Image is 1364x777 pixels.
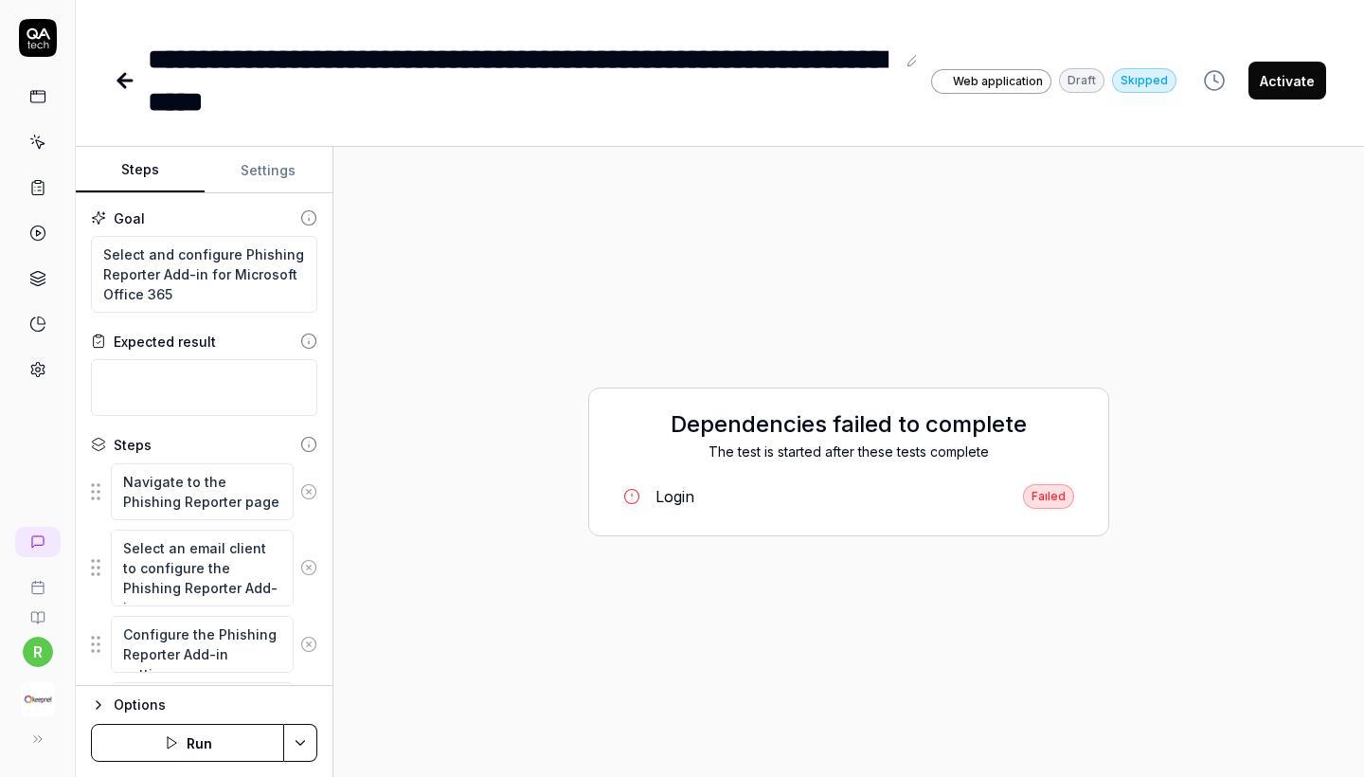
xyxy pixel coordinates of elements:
span: Web application [953,73,1043,90]
div: Suggestions [91,462,317,521]
div: Options [114,694,317,716]
img: Keepnet Logo [21,682,55,716]
a: Documentation [8,595,67,625]
button: Remove step [294,625,324,663]
div: Faıled [1023,484,1074,509]
a: New conversation [15,527,61,557]
div: Suggestions [91,529,317,607]
button: Run [91,724,284,762]
div: Suggestions [91,681,317,740]
div: Suggestions [91,615,317,674]
div: Skıpped [1112,68,1176,93]
button: View version history [1192,62,1237,99]
a: Book a call with us [8,565,67,595]
h2: Dependencies failed to complete [608,407,1089,442]
button: Steps [76,148,205,193]
div: Login [655,485,694,508]
button: Keepnet Logo [8,667,67,720]
button: Options [91,694,317,716]
div: The test is started after these tests complete [608,442,1089,461]
a: Web application [931,68,1051,94]
div: Draft [1059,68,1104,93]
div: Goal [114,208,145,228]
button: Activate [1248,62,1326,99]
div: Expected result [114,332,216,352]
div: Steps [114,435,152,455]
a: LoginFaıled [608,477,1089,516]
button: r [23,637,53,667]
button: Remove step [294,473,324,511]
button: Settings [205,148,333,193]
button: Remove step [294,549,324,587]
